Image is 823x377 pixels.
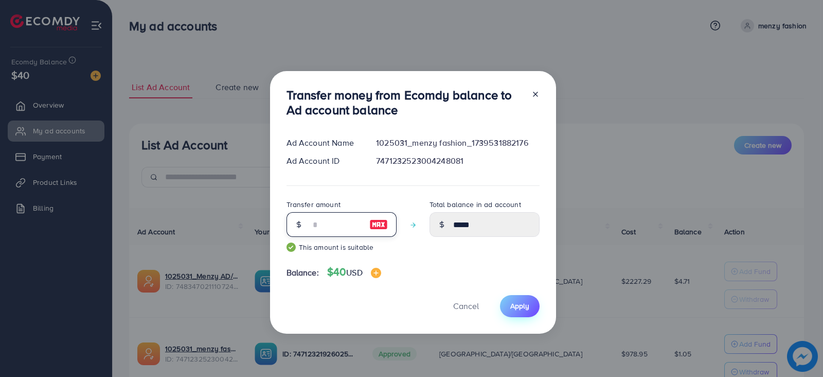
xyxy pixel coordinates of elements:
div: 1025031_menzy fashion_1739531882176 [368,137,547,149]
span: USD [346,267,362,278]
div: 7471232523004248081 [368,155,547,167]
img: image [371,268,381,278]
img: guide [287,243,296,252]
small: This amount is suitable [287,242,397,252]
h3: Transfer money from Ecomdy balance to Ad account balance [287,88,523,117]
button: Apply [500,295,540,317]
label: Transfer amount [287,199,341,210]
h4: $40 [327,266,381,279]
img: image [369,218,388,231]
span: Apply [510,301,529,311]
label: Total balance in ad account [430,199,521,210]
span: Balance: [287,267,319,279]
button: Cancel [440,295,492,317]
span: Cancel [453,300,479,312]
div: Ad Account ID [278,155,368,167]
div: Ad Account Name [278,137,368,149]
